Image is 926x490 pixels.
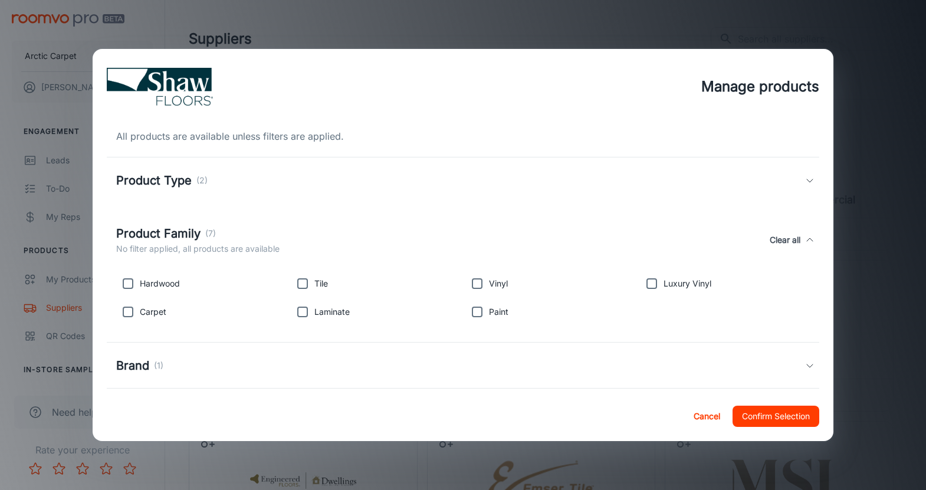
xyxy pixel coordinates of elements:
[107,343,819,389] div: Brand(1)
[154,359,163,372] p: (1)
[733,406,819,427] button: Confirm Selection
[140,305,166,318] p: Carpet
[107,213,819,267] div: Product Family(7)No filter applied, all products are availableClear all
[205,227,216,240] p: (7)
[314,277,328,290] p: Tile
[489,305,508,318] p: Paint
[664,277,711,290] p: Luxury Vinyl
[489,277,508,290] p: Vinyl
[116,225,201,242] h5: Product Family
[140,277,180,290] p: Hardwood
[314,305,350,318] p: Laminate
[688,406,725,427] button: Cancel
[107,63,213,110] img: vendor_logo_square_en-us.png
[107,389,819,435] div: Collection(34)
[116,357,149,374] h5: Brand
[765,225,805,255] button: Clear all
[107,157,819,203] div: Product Type(2)
[107,129,819,143] div: All products are available unless filters are applied.
[701,76,819,97] h4: Manage products
[196,174,208,187] p: (2)
[116,242,280,255] p: No filter applied, all products are available
[116,172,192,189] h5: Product Type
